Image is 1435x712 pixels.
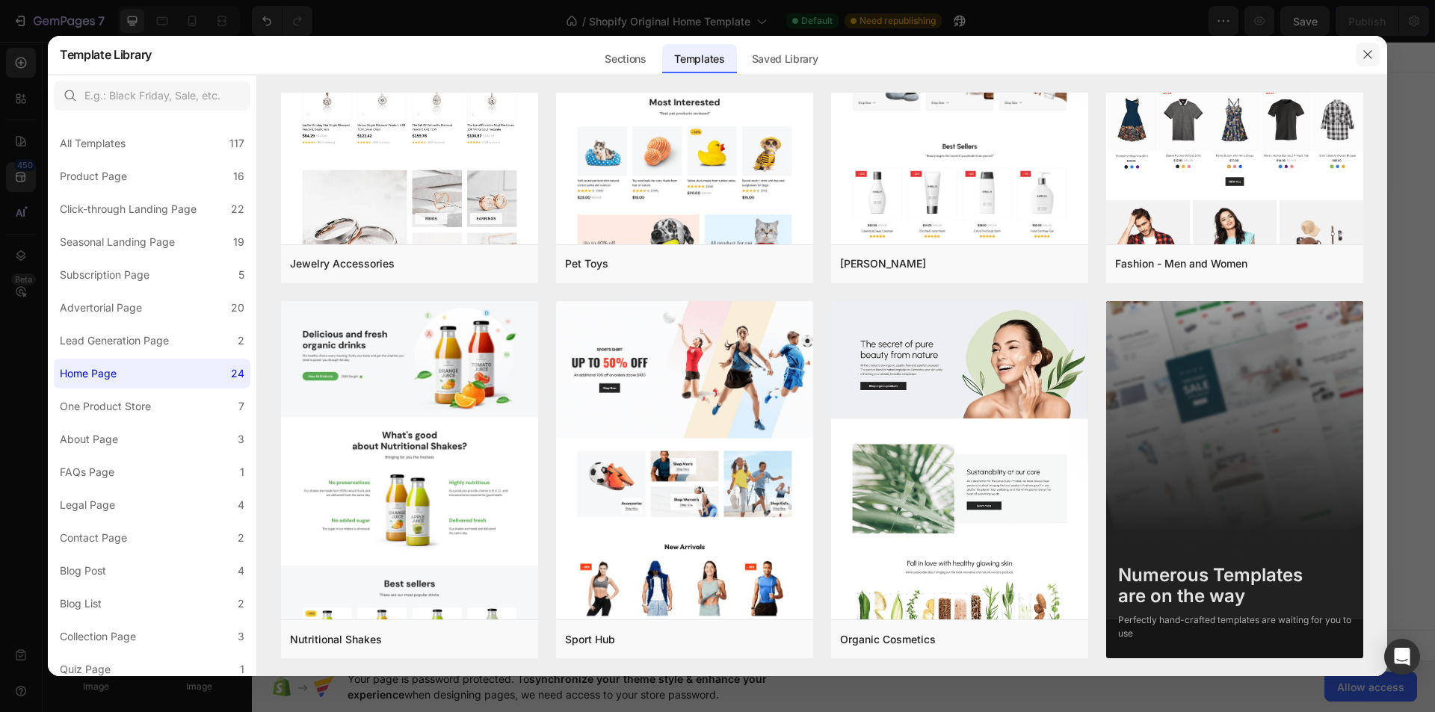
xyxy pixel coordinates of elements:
div: Pet Toys [565,255,608,273]
div: Quiz Page [60,660,111,678]
div: 16 [233,167,244,185]
div: Home Page [60,365,117,383]
div: Jewelry Accessories [290,255,395,273]
div: 117 [229,134,244,152]
div: 20 [231,299,244,317]
h2: Template Library [60,35,152,74]
div: 5 [238,266,244,284]
input: E.g.: Black Friday, Sale, etc. [54,81,250,111]
div: Collection Page [60,628,136,646]
div: Open Intercom Messenger [1384,639,1420,675]
div: Perfectly hand-crafted templates are waiting for you to use [1118,613,1351,640]
div: About Page [60,430,118,448]
div: Fashion - Men and Women [1115,255,1247,273]
div: Product Page [60,167,127,185]
div: 3 [238,628,244,646]
div: [PERSON_NAME] [840,255,926,273]
div: Numerous Templates are on the way [1118,565,1351,608]
div: Start with Sections from sidebar [502,314,682,332]
div: Subscription Page [60,266,149,284]
div: Contact Page [60,529,127,547]
div: 1 [240,660,244,678]
div: 1 [240,463,244,481]
div: Templates [662,44,736,74]
div: 22 [231,200,244,218]
button: Add sections [484,344,586,374]
div: 24 [231,365,244,383]
div: 2 [238,529,244,547]
div: 7 [238,397,244,415]
div: Sections [593,44,658,74]
div: FAQs Page [60,463,114,481]
div: One Product Store [60,397,151,415]
div: 3 [238,430,244,448]
div: Legal Page [60,496,115,514]
div: Lead Generation Page [60,332,169,350]
button: Add elements [595,344,700,374]
div: 19 [233,233,244,251]
div: Click-through Landing Page [60,200,197,218]
div: 4 [238,496,244,514]
div: Sport Hub [565,631,615,648]
div: Blog List [60,595,102,613]
div: Start with Generating from URL or image [491,427,692,439]
div: 2 [238,595,244,613]
div: All Templates [60,134,126,152]
div: Seasonal Landing Page [60,233,175,251]
div: Nutritional Shakes [290,631,382,648]
div: 4 [238,562,244,580]
div: Advertorial Page [60,299,142,317]
div: Organic Cosmetics [840,631,936,648]
div: Blog Post [60,562,106,580]
div: Saved Library [740,44,830,74]
div: 2 [238,332,244,350]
